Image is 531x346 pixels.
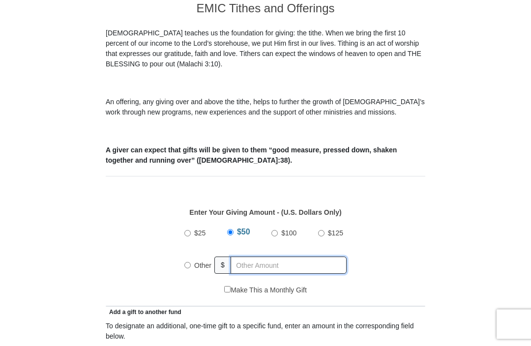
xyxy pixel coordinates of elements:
div: To designate an additional, one-time gift to a specific fund, enter an amount in the correspondin... [106,321,425,342]
span: Other [194,262,211,270]
span: $ [214,257,231,274]
span: $125 [328,230,343,237]
span: $50 [237,228,250,236]
b: A giver can expect that gifts will be given to them “good measure, pressed down, shaken together ... [106,146,397,165]
strong: Enter Your Giving Amount - (U.S. Dollars Only) [189,209,341,217]
span: Add a gift to another fund [106,309,181,316]
span: $100 [281,230,296,237]
input: Other Amount [231,257,347,274]
label: Make This a Monthly Gift [224,286,307,296]
input: Make This a Monthly Gift [224,287,231,293]
span: $25 [194,230,206,237]
p: An offering, any giving over and above the tithe, helps to further the growth of [DEMOGRAPHIC_DAT... [106,97,425,118]
p: [DEMOGRAPHIC_DATA] teaches us the foundation for giving: the tithe. When we bring the first 10 pe... [106,29,425,70]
